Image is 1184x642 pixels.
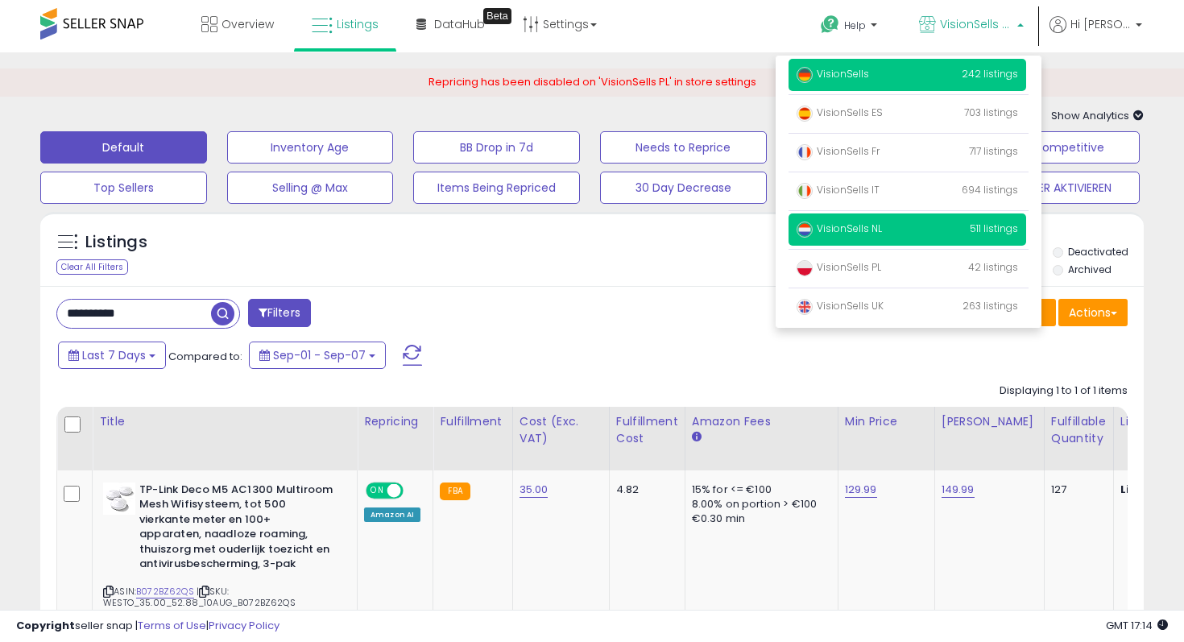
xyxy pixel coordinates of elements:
span: | SKU: WESTO_35.00_52.88_10AUG_B072BZ62QS [103,585,296,609]
button: Last 7 Days [58,342,166,369]
div: [PERSON_NAME] [942,413,1037,430]
div: 127 [1051,483,1101,497]
small: Amazon Fees. [692,430,702,445]
strong: Copyright [16,618,75,633]
div: 8.00% on portion > €100 [692,497,826,512]
span: VisionSells NL [940,16,1012,32]
span: VisionSells [797,67,869,81]
a: 129.99 [845,482,877,498]
a: Help [808,2,893,52]
p: Listing States: [961,226,1145,241]
h5: Listings [85,231,147,254]
div: 15% for <= €100 [692,483,826,497]
div: Min Price [845,413,928,430]
span: VisionSells NL [797,222,882,235]
button: Needs to Reprice [600,131,767,164]
a: B072BZ62QS [136,585,194,599]
button: Top Sellers [40,172,207,204]
div: Amazon AI [364,507,420,522]
button: REPRICER AKTIVIEREN [973,172,1140,204]
span: DataHub [434,16,485,32]
span: VisionSells Fr [797,144,880,158]
div: Amazon Fees [692,413,831,430]
span: Repricing has been disabled on 'VisionSells PL' in store settings [428,74,756,89]
img: italy.png [797,183,813,199]
span: Compared to: [168,349,242,364]
img: france.png [797,144,813,160]
div: Clear All Filters [56,259,128,275]
button: Sep-01 - Sep-07 [249,342,386,369]
span: 511 listings [970,222,1018,235]
button: BB Drop in 7d [413,131,580,164]
b: TP-Link Deco M5 AC1300 Multiroom Mesh Wifisysteem, tot 500 vierkante meter en 100+ apparaten, naa... [139,483,335,576]
div: Tooltip anchor [483,8,511,24]
img: germany.png [797,67,813,83]
span: 703 listings [964,106,1018,119]
button: Selling @ Max [227,172,394,204]
a: 35.00 [520,482,549,498]
span: Help [844,19,866,32]
img: poland.png [797,260,813,276]
label: Archived [1068,263,1112,276]
a: Privacy Policy [209,618,279,633]
span: 263 listings [963,299,1018,313]
span: 694 listings [962,183,1018,197]
div: Fulfillable Quantity [1051,413,1107,447]
a: Terms of Use [138,618,206,633]
span: Overview [221,16,274,32]
div: Fulfillment [440,413,505,430]
div: Cost (Exc. VAT) [520,413,602,447]
div: 4.82 [616,483,673,497]
small: FBA [440,483,470,500]
div: Fulfillment Cost [616,413,678,447]
span: VisionSells UK [797,299,884,313]
button: Non Competitive [973,131,1140,164]
div: Title [99,413,350,430]
span: 2025-09-15 17:14 GMT [1106,618,1168,633]
span: Show Analytics [1051,108,1144,123]
span: Last 7 Days [82,347,146,363]
span: VisionSells ES [797,106,883,119]
span: ON [367,483,387,497]
span: Sep-01 - Sep-07 [273,347,366,363]
span: VisionSells PL [797,260,881,274]
a: 149.99 [942,482,975,498]
img: 31WTAe-TdYL._SL40_.jpg [103,483,135,515]
img: spain.png [797,106,813,122]
div: Repricing [364,413,426,430]
i: Get Help [820,14,840,35]
span: 242 listings [962,67,1018,81]
button: Inventory Age [227,131,394,164]
span: OFF [401,483,427,497]
label: Deactivated [1068,245,1128,259]
span: 42 listings [968,260,1018,274]
button: 30 Day Decrease [600,172,767,204]
span: Listings [337,16,379,32]
a: Hi [PERSON_NAME] [1049,16,1142,52]
button: Items Being Repriced [413,172,580,204]
button: Default [40,131,207,164]
img: uk.png [797,299,813,315]
span: Hi [PERSON_NAME] [1070,16,1131,32]
img: netherlands.png [797,222,813,238]
button: Actions [1058,299,1128,326]
div: seller snap | | [16,619,279,634]
button: Filters [248,299,311,327]
div: Displaying 1 to 1 of 1 items [1000,383,1128,399]
span: VisionSells IT [797,183,880,197]
span: 717 listings [969,144,1018,158]
div: €0.30 min [692,512,826,526]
